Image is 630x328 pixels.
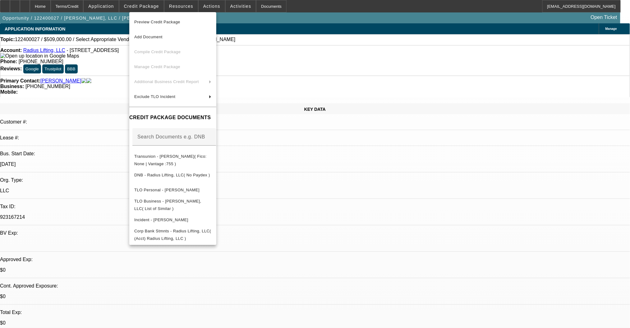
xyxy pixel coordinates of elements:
[134,217,188,222] span: Incident - [PERSON_NAME]
[129,167,216,182] button: DNB - Radius Lifting, LLC( No Paydex )
[129,212,216,227] button: Incident - Ginn, Isaac
[134,172,210,177] span: DNB - Radius Lifting, LLC( No Paydex )
[134,35,163,39] span: Add Document
[134,187,200,192] span: TLO Personal - [PERSON_NAME]
[134,228,211,241] span: Corp Bank Stmnts - Radius Lifting, LLC( (Acct) Radius Lifting, LLC )
[137,134,205,139] mat-label: Search Documents e.g. DNB
[134,20,180,24] span: Preview Credit Package
[129,197,216,212] button: TLO Business - Radius Lifting, LLC( List of Similar )
[129,152,216,167] button: Transunion - Ginn, Isaac( Fico: None | Vantage :755 )
[134,94,175,99] span: Exclude TLO Incident
[129,114,216,121] h4: CREDIT PACKAGE DOCUMENTS
[129,182,216,197] button: TLO Personal - Ginn, Isaac
[129,227,216,242] button: Corp Bank Stmnts - Radius Lifting, LLC( (Acct) Radius Lifting, LLC )
[134,199,201,211] span: TLO Business - [PERSON_NAME], LLC( List of Similar )
[134,154,207,166] span: Transunion - [PERSON_NAME]( Fico: None | Vantage :755 )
